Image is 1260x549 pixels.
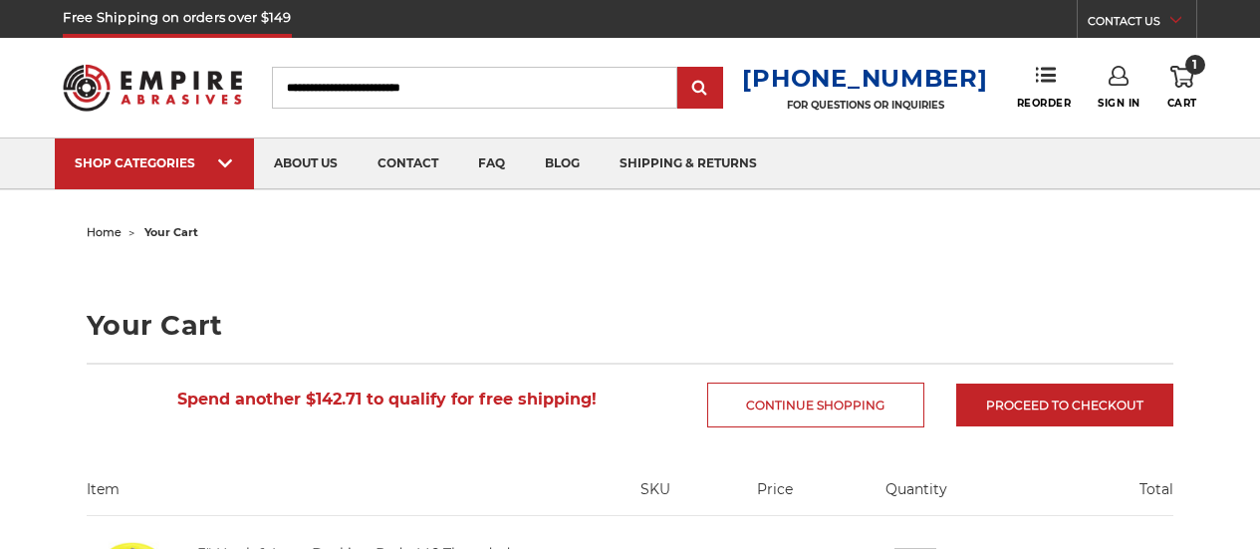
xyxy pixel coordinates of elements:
[1185,55,1205,75] span: 1
[1019,479,1172,515] th: Total
[75,155,234,170] div: SHOP CATEGORIES
[1167,66,1197,110] a: 1 Cart
[680,69,720,109] input: Submit
[87,312,1173,339] h1: Your Cart
[707,383,924,427] a: Continue Shopping
[525,138,600,189] a: blog
[1098,97,1140,110] span: Sign In
[63,53,241,123] img: Empire Abrasives
[735,479,814,515] th: Price
[458,138,525,189] a: faq
[87,479,576,515] th: Item
[1017,66,1072,109] a: Reorder
[254,138,358,189] a: about us
[576,479,735,515] th: SKU
[87,225,122,239] a: home
[742,64,987,93] a: [PHONE_NUMBER]
[956,384,1173,426] a: Proceed to checkout
[177,390,597,409] span: Spend another $142.71 to qualify for free shipping!
[358,138,458,189] a: contact
[814,479,1019,515] th: Quantity
[1017,97,1072,110] span: Reorder
[1088,10,1196,38] a: CONTACT US
[600,138,777,189] a: shipping & returns
[1167,97,1197,110] span: Cart
[742,99,987,112] p: FOR QUESTIONS OR INQUIRIES
[144,225,198,239] span: your cart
